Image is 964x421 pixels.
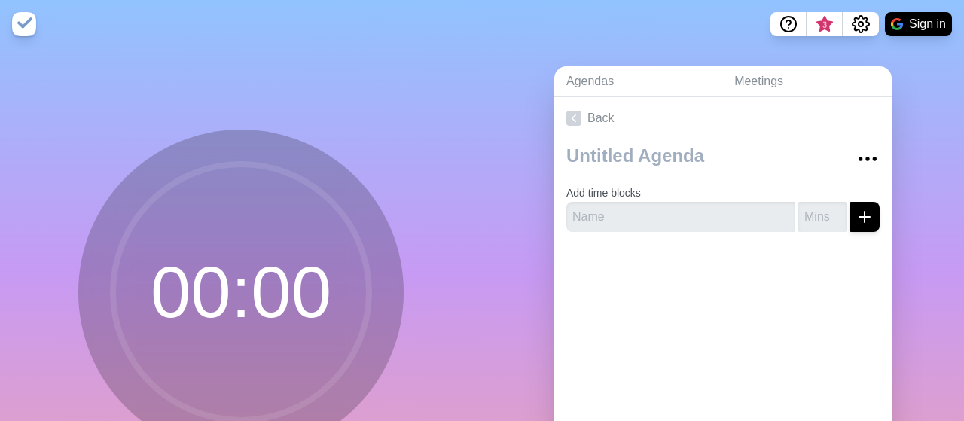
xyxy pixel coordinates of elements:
span: 3 [819,19,831,31]
input: Mins [798,202,847,232]
a: Agendas [554,66,722,97]
img: google logo [891,18,903,30]
button: Settings [843,12,879,36]
label: Add time blocks [566,187,641,199]
img: timeblocks logo [12,12,36,36]
a: Meetings [722,66,892,97]
button: Sign in [885,12,952,36]
button: What’s new [807,12,843,36]
button: More [853,144,883,174]
a: Back [554,97,892,139]
button: Help [770,12,807,36]
input: Name [566,202,795,232]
